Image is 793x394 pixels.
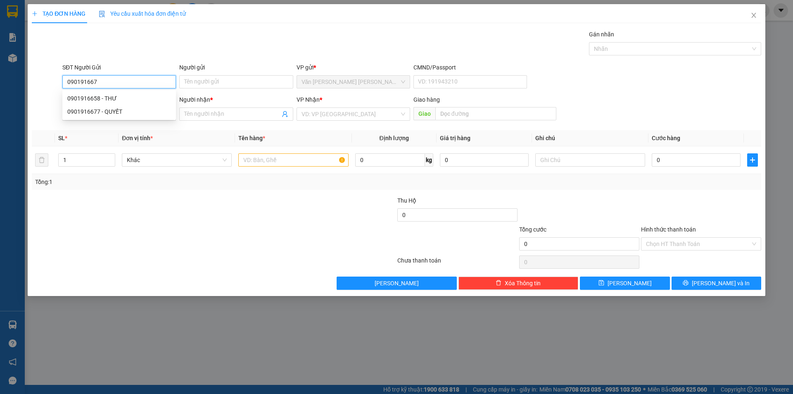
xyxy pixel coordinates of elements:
span: Giao [413,107,435,120]
span: Xóa Thông tin [505,279,541,288]
th: Ghi chú [532,130,648,146]
div: Người nhận [179,95,293,104]
span: plus [748,157,757,163]
button: [PERSON_NAME] [337,277,457,290]
input: 0 [440,153,529,167]
span: Khác [127,154,227,166]
span: Tổng cước [519,226,546,233]
button: delete [35,153,48,167]
span: plus [32,11,38,17]
span: SL [58,135,65,141]
span: [PERSON_NAME] [608,279,652,288]
span: Cước hàng [652,135,680,141]
span: Tên hàng [238,135,265,141]
div: Tổng: 1 [35,177,306,186]
div: 0901916658 - THƯ [67,94,171,103]
button: printer[PERSON_NAME] và In [672,277,761,290]
span: user-add [282,111,288,117]
div: SĐT Người Gửi [62,63,176,72]
span: [PERSON_NAME] và In [692,279,750,288]
div: Chưa thanh toán [396,256,518,270]
span: delete [496,280,501,287]
span: Giá trị hàng [440,135,470,141]
span: close [750,12,757,19]
button: plus [747,153,758,167]
span: kg [425,153,433,167]
span: Đơn vị tính [122,135,153,141]
input: Ghi Chú [535,153,645,167]
input: VD: Bàn, Ghế [238,153,348,167]
label: Hình thức thanh toán [641,226,696,233]
span: Yêu cầu xuất hóa đơn điện tử [99,10,186,17]
span: VP Nhận [297,96,320,103]
span: Định lượng [380,135,409,141]
span: save [598,280,604,287]
button: Close [742,4,765,27]
button: save[PERSON_NAME] [580,277,670,290]
span: [PERSON_NAME] [375,279,419,288]
div: CMND/Passport [413,63,527,72]
div: Người gửi [179,63,293,72]
span: Thu Hộ [397,197,416,204]
span: Giao hàng [413,96,440,103]
button: deleteXóa Thông tin [458,277,579,290]
span: Văn Phòng Trần Phú (Mường Thanh) [302,76,405,88]
div: 0901916677 - QUYẾT [67,107,171,116]
span: printer [683,280,689,287]
div: 0901916658 - THƯ [62,92,176,105]
input: Dọc đường [435,107,556,120]
span: TẠO ĐƠN HÀNG [32,10,85,17]
div: VP gửi [297,63,410,72]
div: 0901916677 - QUYẾT [62,105,176,118]
label: Gán nhãn [589,31,614,38]
img: icon [99,11,105,17]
